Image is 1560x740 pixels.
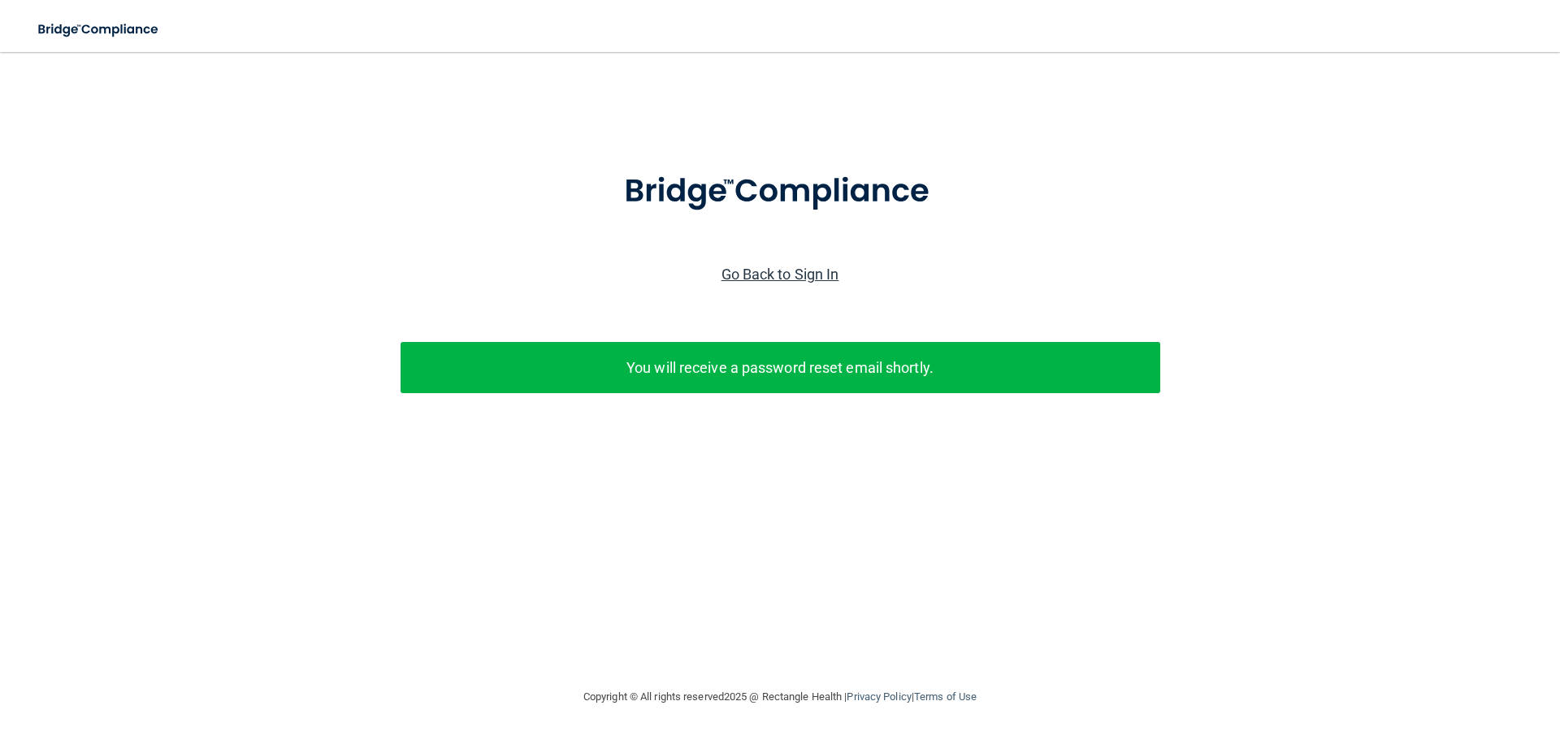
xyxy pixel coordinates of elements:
[721,266,839,283] a: Go Back to Sign In
[413,354,1148,381] p: You will receive a password reset email shortly.
[847,690,911,703] a: Privacy Policy
[483,671,1077,723] div: Copyright © All rights reserved 2025 @ Rectangle Health | |
[24,13,174,46] img: bridge_compliance_login_screen.278c3ca4.svg
[591,149,969,234] img: bridge_compliance_login_screen.278c3ca4.svg
[914,690,977,703] a: Terms of Use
